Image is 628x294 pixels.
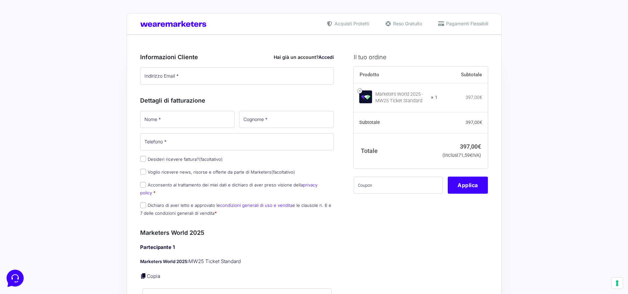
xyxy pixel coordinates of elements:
div: Marketers World 2025 - MW25 Ticket Standard [375,91,427,104]
a: Apri Centro Assistenza [70,82,121,87]
button: Messaggi [46,211,86,226]
span: (facoltativo) [271,169,295,175]
p: Aiuto [101,220,111,226]
small: (inclusi IVA) [442,153,481,158]
input: Indirizzo Email * [140,67,334,85]
th: Totale [354,133,438,168]
label: Acconsento al trattamento dei miei dati e dichiaro di aver preso visione della [140,182,317,195]
input: Cerca un articolo... [15,96,108,102]
h3: Informazioni Cliente [140,53,334,61]
input: Desideri ricevere fattura?(facoltativo) [140,156,146,162]
th: Subtotale [438,66,488,84]
button: Le tue preferenze relative al consenso per le tecnologie di tracciamento [612,278,623,289]
a: Copia i dettagli dell'acquirente [140,273,147,279]
span: € [480,120,482,125]
button: Inizia una conversazione [11,55,121,68]
span: € [470,153,472,158]
label: Desideri ricevere fattura? [140,157,223,162]
h4: Partecipante 1 [140,244,334,251]
a: Accedi [318,54,334,60]
a: Copia [147,273,160,279]
input: Voglio ricevere news, risorse e offerte da parte di Marketers(facoltativo) [140,169,146,175]
p: Home [20,220,31,226]
p: Messaggi [57,220,75,226]
strong: Marketers World 2025: [140,259,188,264]
img: Marketers World 2025 - MW25 Ticket Standard [359,90,372,103]
span: Trova una risposta [11,82,51,87]
button: Home [5,211,46,226]
span: Pagamenti Flessibili [444,20,488,27]
span: Acquisti Protetti [333,20,369,27]
a: privacy policy [140,182,317,195]
input: Dichiaro di aver letto e approvato lecondizioni generali di uso e venditae le clausole n. 6 e 7 d... [140,202,146,208]
h3: Marketers World 2025 [140,228,334,237]
input: Telefono * [140,133,334,150]
a: condizioni generali di uso e vendita [220,203,292,208]
div: Hai già un account? [274,54,334,61]
span: Reso Gratuito [391,20,422,27]
strong: × 1 [431,94,438,101]
bdi: 397,00 [460,143,481,150]
span: 71,59 [458,153,472,158]
p: MW25 Ticket Standard [140,258,334,265]
th: Subtotale [354,112,438,134]
button: Aiuto [86,211,126,226]
span: Inizia una conversazione [43,59,97,64]
button: Applica [448,177,488,194]
bdi: 397,00 [465,95,482,100]
img: dark [21,37,34,50]
input: Acconsento al trattamento dei miei dati e dichiaro di aver preso visione dellaprivacy policy [140,182,146,188]
h2: Ciao da Marketers 👋 [5,5,111,16]
h3: Dettagli di fatturazione [140,96,334,105]
label: Voglio ricevere news, risorse e offerte da parte di Marketers [140,169,295,175]
th: Prodotto [354,66,438,84]
img: dark [11,37,24,50]
input: Cognome * [239,111,334,128]
input: Nome * [140,111,235,128]
iframe: Customerly Messenger Launcher [5,268,25,288]
span: Le tue conversazioni [11,26,56,32]
label: Dichiaro di aver letto e approvato le e le clausole n. 6 e 7 delle condizioni generali di vendita [140,203,331,215]
input: Coupon [354,177,443,194]
span: (facoltativo) [199,157,223,162]
span: € [480,95,482,100]
h3: Il tuo ordine [354,53,488,61]
bdi: 397,00 [465,120,482,125]
img: dark [32,37,45,50]
span: € [478,143,481,150]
